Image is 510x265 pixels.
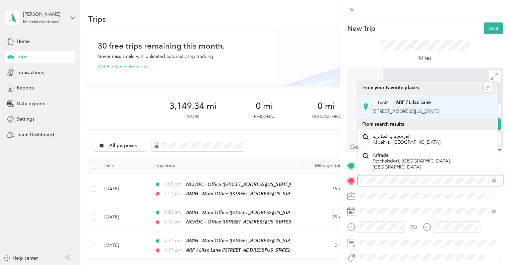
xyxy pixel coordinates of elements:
div: TO [410,224,417,231]
button: TEAM [373,98,393,107]
iframe: Everlance-gr Chat Button Frame [473,227,510,265]
span: From your Favorite places [362,85,419,91]
button: Save [484,22,503,34]
span: العرفجية و الصابرية Al Jahra, [GEOGRAPHIC_DATA] [373,134,440,145]
strong: ARF / Lilac Lane [396,100,431,106]
a: Open this area in Google Maps (opens a new window) [349,143,371,152]
p: Miles [419,54,431,62]
img: Google [349,143,371,152]
span: TEAM [377,100,389,106]
span: [STREET_ADDRESS][US_STATE] [373,109,439,114]
span: From search results [362,121,404,127]
span: Arfrade Stockelsdorf, [GEOGRAPHIC_DATA], [GEOGRAPHIC_DATA] [373,152,493,170]
p: New Trip [347,24,375,33]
